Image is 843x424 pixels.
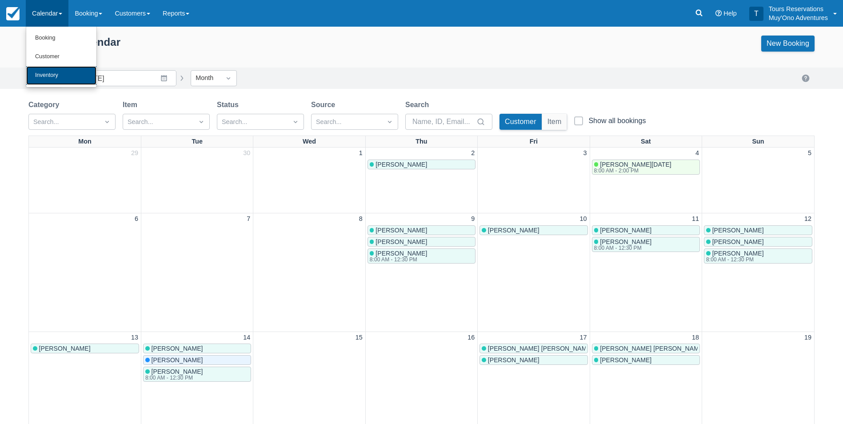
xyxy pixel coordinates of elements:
i: Help [715,10,722,16]
label: Source [311,100,339,110]
a: [PERSON_NAME] [143,355,251,365]
span: [PERSON_NAME] [600,238,651,245]
span: [PERSON_NAME] [376,161,427,168]
a: Inventory [26,66,96,85]
a: Tue [190,136,204,148]
div: 8:00 AM - 12:30 PM [145,375,201,380]
a: [PERSON_NAME] [704,237,812,247]
a: 2 [469,148,476,158]
div: 8:00 AM - 2:00 PM [594,168,670,173]
span: [PERSON_NAME] [152,356,203,364]
div: 8:00 AM - 12:30 PM [706,257,762,262]
a: 6 [133,214,140,224]
span: [PERSON_NAME] [712,250,764,257]
span: [PERSON_NAME] [600,227,651,234]
a: 12 [803,214,813,224]
span: Dropdown icon [291,117,300,126]
a: Thu [414,136,429,148]
a: 17 [578,333,589,343]
a: [PERSON_NAME] [368,237,475,247]
a: Customer [26,48,96,66]
div: 8:00 AM - 12:30 PM [594,245,650,251]
span: [PERSON_NAME][DATE] [600,161,671,168]
a: [PERSON_NAME] [479,355,587,365]
a: 10 [578,214,589,224]
a: 16 [466,333,476,343]
a: [PERSON_NAME] [592,355,700,365]
span: Help [723,10,737,17]
label: Category [28,100,63,110]
a: 11 [690,214,701,224]
span: Dropdown icon [197,117,206,126]
span: [PERSON_NAME] [712,227,764,234]
label: Status [217,100,242,110]
a: 7 [245,214,252,224]
a: [PERSON_NAME] [592,225,700,235]
span: [PERSON_NAME] [488,227,539,234]
button: Customer [499,114,542,130]
a: Sun [750,136,766,148]
span: [PERSON_NAME] [376,227,427,234]
a: 30 [241,148,252,158]
a: 19 [803,333,813,343]
p: Muy'Ono Adventures [769,13,828,22]
div: Show all bookings [588,116,646,125]
span: [PERSON_NAME] [PERSON_NAME] [488,345,593,352]
a: [PERSON_NAME]8:00 AM - 12:30 PM [704,248,812,264]
a: 3 [582,148,589,158]
a: 4 [694,148,701,158]
button: Item [542,114,567,130]
span: [PERSON_NAME] [376,238,427,245]
span: Dropdown icon [224,74,233,83]
span: Dropdown icon [385,117,394,126]
div: Month [196,73,216,83]
a: 13 [129,333,140,343]
a: 29 [129,148,140,158]
img: checkfront-main-nav-mini-logo.png [6,7,20,20]
a: 9 [469,214,476,224]
a: [PERSON_NAME] [PERSON_NAME] [479,344,587,353]
a: Wed [301,136,318,148]
span: [PERSON_NAME] [PERSON_NAME] [600,345,705,352]
p: Tours Reservations [769,4,828,13]
a: Fri [528,136,539,148]
a: 8 [357,214,364,224]
span: [PERSON_NAME] [376,250,427,257]
span: [PERSON_NAME] [39,345,91,352]
a: 1 [357,148,364,158]
a: 5 [806,148,813,158]
a: Sat [639,136,652,148]
a: 14 [241,333,252,343]
a: 18 [690,333,701,343]
div: T [749,7,763,21]
a: [PERSON_NAME] [31,344,139,353]
ul: Calendar [26,27,97,88]
a: [PERSON_NAME]8:00 AM - 12:30 PM [592,237,700,252]
a: [PERSON_NAME]8:00 AM - 12:30 PM [143,367,251,382]
a: [PERSON_NAME] [368,160,475,169]
span: [PERSON_NAME] [600,356,651,364]
span: [PERSON_NAME] [712,238,764,245]
span: [PERSON_NAME] [152,368,203,375]
a: [PERSON_NAME] [143,344,251,353]
a: Booking [26,29,96,48]
a: [PERSON_NAME] [PERSON_NAME] [592,344,700,353]
span: [PERSON_NAME] [488,356,539,364]
a: Mon [76,136,93,148]
a: New Booking [761,36,815,52]
label: Item [123,100,141,110]
span: [PERSON_NAME] [152,345,203,352]
a: [PERSON_NAME][DATE]8:00 AM - 2:00 PM [592,160,700,175]
a: [PERSON_NAME]8:00 AM - 12:30 PM [368,248,475,264]
a: [PERSON_NAME] [479,225,587,235]
span: Dropdown icon [103,117,112,126]
a: 15 [354,333,364,343]
input: Date [76,70,176,86]
input: Name, ID, Email... [412,114,475,130]
label: Search [405,100,432,110]
a: [PERSON_NAME] [704,225,812,235]
a: [PERSON_NAME] [368,225,475,235]
div: 8:00 AM - 12:30 PM [370,257,426,262]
